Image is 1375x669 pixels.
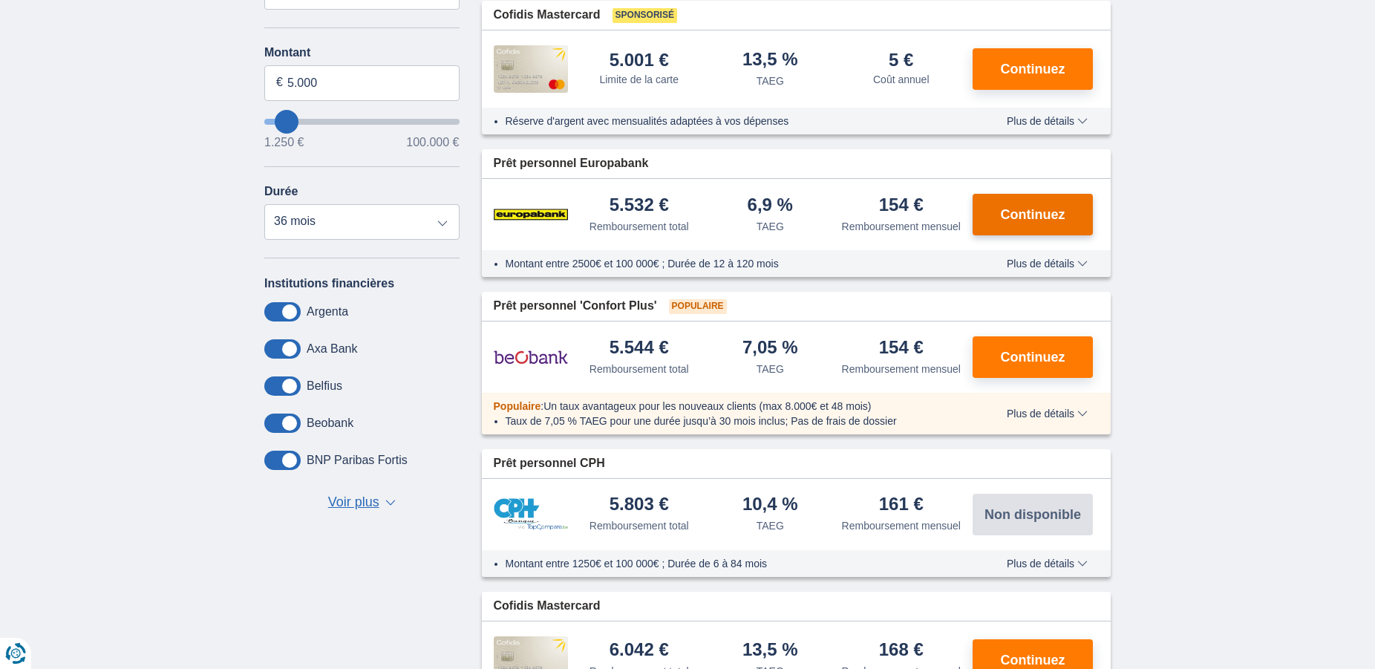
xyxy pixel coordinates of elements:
[264,119,460,125] input: wantToBorrow
[599,72,679,87] div: Limite de la carte
[973,194,1093,235] button: Continuez
[996,258,1099,270] button: Plus de détails
[494,400,541,412] span: Populaire
[742,339,798,359] div: 7,05 %
[973,494,1093,535] button: Non disponible
[757,219,784,234] div: TAEG
[610,51,669,69] div: 5.001 €
[328,493,379,512] span: Voir plus
[307,305,348,319] label: Argenta
[973,48,1093,90] button: Continuez
[276,74,283,91] span: €
[1001,653,1065,667] span: Continuez
[506,256,964,271] li: Montant entre 2500€ et 100 000€ ; Durée de 12 à 120 mois
[996,408,1099,420] button: Plus de détails
[506,414,964,428] li: Taux de 7,05 % TAEG pour une durée jusqu’à 30 mois inclus; Pas de frais de dossier
[889,51,913,69] div: 5 €
[264,137,304,149] span: 1.250 €
[264,46,460,59] label: Montant
[610,495,669,515] div: 5.803 €
[610,641,669,661] div: 6.042 €
[494,498,568,530] img: pret personnel CPH Banque
[589,219,689,234] div: Remboursement total
[1007,558,1088,569] span: Plus de détails
[742,495,798,515] div: 10,4 %
[842,219,961,234] div: Remboursement mensuel
[879,339,924,359] div: 154 €
[842,362,961,376] div: Remboursement mensuel
[748,196,793,216] div: 6,9 %
[613,8,677,23] span: Sponsorisé
[589,362,689,376] div: Remboursement total
[742,641,798,661] div: 13,5 %
[1001,208,1065,221] span: Continuez
[1007,258,1088,269] span: Plus de détails
[742,50,798,71] div: 13,5 %
[1001,350,1065,364] span: Continuez
[543,400,871,412] span: Un taux avantageux pour les nouveaux clients (max 8.000€ et 48 mois)
[506,556,964,571] li: Montant entre 1250€ et 100 000€ ; Durée de 6 à 84 mois
[757,518,784,533] div: TAEG
[842,518,961,533] div: Remboursement mensuel
[1007,408,1088,419] span: Plus de détails
[757,362,784,376] div: TAEG
[264,277,394,290] label: Institutions financières
[610,339,669,359] div: 5.544 €
[973,336,1093,378] button: Continuez
[1001,62,1065,76] span: Continuez
[610,196,669,216] div: 5.532 €
[506,114,964,128] li: Réserve d'argent avec mensualités adaptées à vos dépenses
[669,299,727,314] span: Populaire
[879,495,924,515] div: 161 €
[757,74,784,88] div: TAEG
[494,7,601,24] span: Cofidis Mastercard
[482,399,976,414] div: :
[307,454,408,467] label: BNP Paribas Fortis
[494,196,568,233] img: pret personnel Europabank
[307,342,357,356] label: Axa Bank
[307,417,353,430] label: Beobank
[873,72,930,87] div: Coût annuel
[494,598,601,615] span: Cofidis Mastercard
[324,492,400,513] button: Voir plus ▼
[494,455,605,472] span: Prêt personnel CPH
[406,137,459,149] span: 100.000 €
[589,518,689,533] div: Remboursement total
[996,558,1099,570] button: Plus de détails
[494,339,568,376] img: pret personnel Beobank
[494,45,568,93] img: pret personnel Cofidis CC
[1007,116,1088,126] span: Plus de détails
[307,379,342,393] label: Belfius
[879,196,924,216] div: 154 €
[385,500,396,506] span: ▼
[494,155,649,172] span: Prêt personnel Europabank
[494,298,657,315] span: Prêt personnel 'Confort Plus'
[984,508,1081,521] span: Non disponible
[879,641,924,661] div: 168 €
[996,115,1099,127] button: Plus de détails
[264,185,298,198] label: Durée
